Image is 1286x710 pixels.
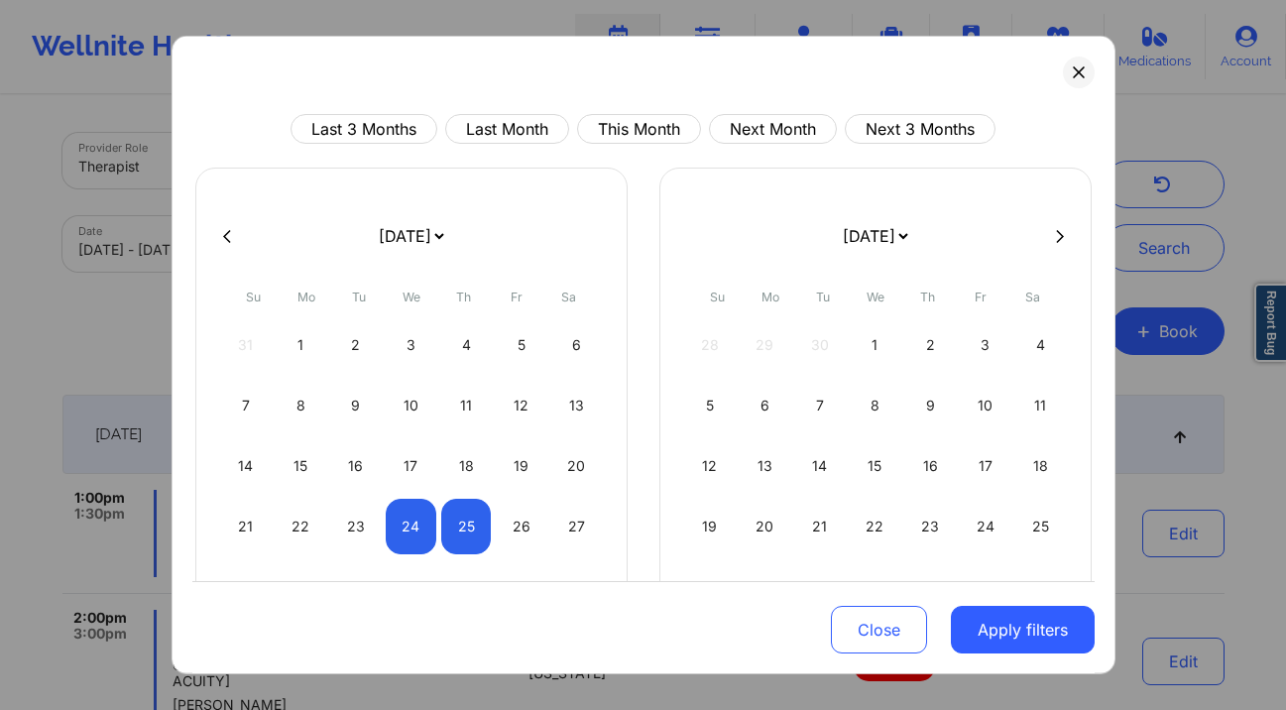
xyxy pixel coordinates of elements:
[551,378,602,433] div: Sat Sep 13 2025
[441,317,492,373] div: Thu Sep 04 2025
[403,290,420,304] abbr: Wednesday
[276,378,326,433] div: Mon Sep 08 2025
[740,438,790,494] div: Mon Oct 13 2025
[551,438,602,494] div: Sat Sep 20 2025
[850,438,900,494] div: Wed Oct 15 2025
[709,114,837,144] button: Next Month
[551,317,602,373] div: Sat Sep 06 2025
[221,559,272,615] div: Sun Sep 28 2025
[551,499,602,554] div: Sat Sep 27 2025
[795,378,846,433] div: Tue Oct 07 2025
[1015,499,1066,554] div: Sat Oct 25 2025
[816,290,830,304] abbr: Tuesday
[561,290,576,304] abbr: Saturday
[740,499,790,554] div: Mon Oct 20 2025
[221,438,272,494] div: Sun Sep 14 2025
[850,559,900,615] div: Wed Oct 29 2025
[685,438,736,494] div: Sun Oct 12 2025
[331,378,382,433] div: Tue Sep 09 2025
[685,499,736,554] div: Sun Oct 19 2025
[276,438,326,494] div: Mon Sep 15 2025
[276,499,326,554] div: Mon Sep 22 2025
[1015,317,1066,373] div: Sat Oct 04 2025
[445,114,569,144] button: Last Month
[905,499,956,554] div: Thu Oct 23 2025
[795,559,846,615] div: Tue Oct 28 2025
[905,559,956,615] div: Thu Oct 30 2025
[951,606,1095,653] button: Apply filters
[456,290,471,304] abbr: Thursday
[386,317,436,373] div: Wed Sep 03 2025
[960,317,1010,373] div: Fri Oct 03 2025
[1025,290,1040,304] abbr: Saturday
[496,438,546,494] div: Fri Sep 19 2025
[386,499,436,554] div: Wed Sep 24 2025
[960,378,1010,433] div: Fri Oct 10 2025
[685,559,736,615] div: Sun Oct 26 2025
[441,438,492,494] div: Thu Sep 18 2025
[276,559,326,615] div: Mon Sep 29 2025
[845,114,995,144] button: Next 3 Months
[905,317,956,373] div: Thu Oct 02 2025
[496,499,546,554] div: Fri Sep 26 2025
[496,317,546,373] div: Fri Sep 05 2025
[905,438,956,494] div: Thu Oct 16 2025
[331,438,382,494] div: Tue Sep 16 2025
[960,559,1010,615] div: Fri Oct 31 2025
[761,290,779,304] abbr: Monday
[831,606,927,653] button: Close
[1015,378,1066,433] div: Sat Oct 11 2025
[795,499,846,554] div: Tue Oct 21 2025
[246,290,261,304] abbr: Sunday
[685,378,736,433] div: Sun Oct 05 2025
[1015,438,1066,494] div: Sat Oct 18 2025
[710,290,725,304] abbr: Sunday
[795,438,846,494] div: Tue Oct 14 2025
[905,378,956,433] div: Thu Oct 09 2025
[511,290,523,304] abbr: Friday
[276,317,326,373] div: Mon Sep 01 2025
[740,559,790,615] div: Mon Oct 27 2025
[331,317,382,373] div: Tue Sep 02 2025
[960,499,1010,554] div: Fri Oct 24 2025
[221,378,272,433] div: Sun Sep 07 2025
[386,378,436,433] div: Wed Sep 10 2025
[496,378,546,433] div: Fri Sep 12 2025
[740,378,790,433] div: Mon Oct 06 2025
[441,499,492,554] div: Thu Sep 25 2025
[441,378,492,433] div: Thu Sep 11 2025
[221,499,272,554] div: Sun Sep 21 2025
[850,499,900,554] div: Wed Oct 22 2025
[352,290,366,304] abbr: Tuesday
[960,438,1010,494] div: Fri Oct 17 2025
[920,290,935,304] abbr: Thursday
[386,438,436,494] div: Wed Sep 17 2025
[867,290,884,304] abbr: Wednesday
[291,114,437,144] button: Last 3 Months
[577,114,701,144] button: This Month
[331,559,382,615] div: Tue Sep 30 2025
[850,378,900,433] div: Wed Oct 08 2025
[850,317,900,373] div: Wed Oct 01 2025
[975,290,987,304] abbr: Friday
[331,499,382,554] div: Tue Sep 23 2025
[297,290,315,304] abbr: Monday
